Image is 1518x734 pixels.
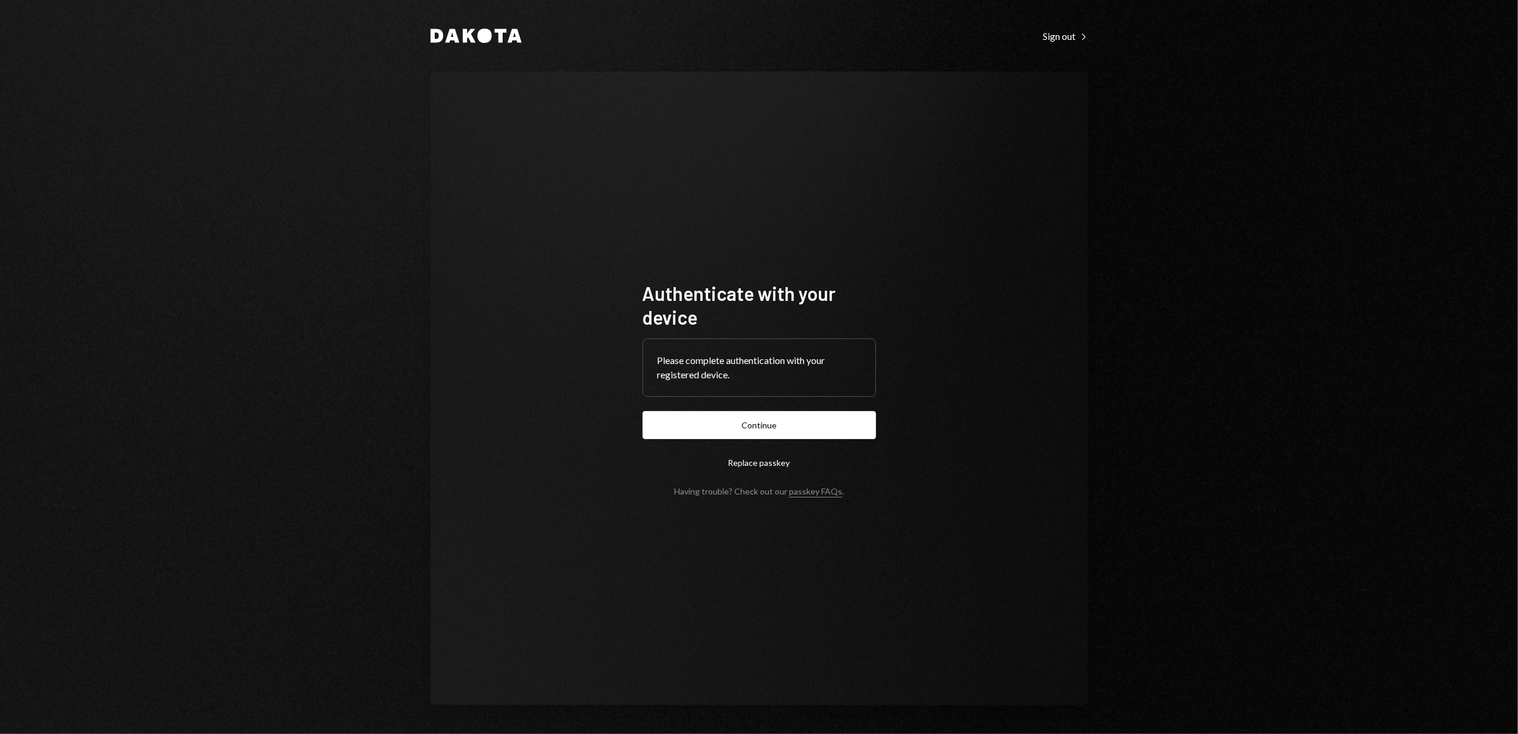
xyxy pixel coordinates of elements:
button: Replace passkey [643,449,876,477]
h1: Authenticate with your device [643,281,876,329]
a: passkey FAQs [789,486,842,497]
div: Sign out [1043,30,1088,42]
div: Please complete authentication with your registered device. [657,353,861,382]
div: Having trouble? Check out our . [674,486,844,496]
button: Continue [643,411,876,439]
a: Sign out [1043,29,1088,42]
